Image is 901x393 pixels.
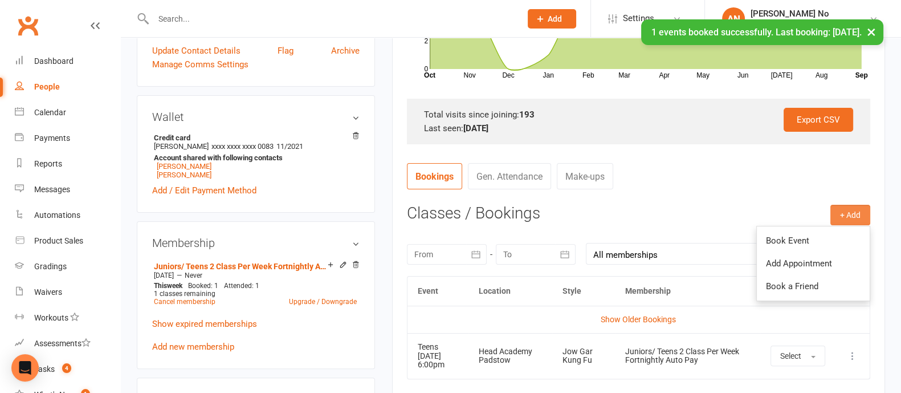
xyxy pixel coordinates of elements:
[463,123,488,133] strong: [DATE]
[152,44,240,58] a: Update Contact Details
[479,347,542,365] div: Head Academy Padstow
[15,125,120,151] a: Payments
[562,347,605,365] div: Jow Gar Kung Fu
[211,142,274,151] span: xxxx xxxx xxxx 0083
[625,347,750,365] div: Juniors/ Teens 2 Class Per Week Fortnightly Auto Pay
[407,277,468,306] th: Event
[34,262,67,271] div: Gradings
[424,108,853,121] div: Total visits since joining:
[185,272,202,279] span: Never
[757,275,870,298] a: Book a Friend
[552,277,615,306] th: Style
[151,282,185,290] div: week
[34,159,62,168] div: Reports
[154,262,328,271] a: Juniors/ Teens 2 Class Per Week Fortnightly Auto Pay
[151,271,360,280] div: —
[62,363,71,373] span: 4
[757,252,870,275] a: Add Appointment
[152,111,360,123] h3: Wallet
[157,171,211,179] a: [PERSON_NAME]
[468,277,552,306] th: Location
[15,202,120,228] a: Automations
[154,298,215,306] a: Cancel membership
[157,162,211,171] a: [PERSON_NAME]
[528,9,576,29] button: Add
[188,282,218,290] span: Booked: 1
[519,110,535,120] strong: 193
[276,142,303,151] span: 11/2021
[15,74,120,100] a: People
[278,44,293,58] a: Flag
[34,185,70,194] div: Messages
[757,229,870,252] a: Book Event
[601,315,676,324] a: Show Older Bookings
[407,205,870,222] h3: Classes / Bookings
[15,48,120,74] a: Dashboard
[11,354,39,382] div: Open Intercom Messenger
[830,205,870,225] button: + Add
[152,58,248,71] a: Manage Comms Settings
[34,339,91,348] div: Assessments
[468,163,551,189] a: Gen. Attendance
[615,277,760,306] th: Membership
[152,237,360,249] h3: Membership
[15,151,120,177] a: Reports
[548,14,562,23] span: Add
[152,342,234,352] a: Add new membership
[861,19,882,44] button: ×
[150,11,513,27] input: Search...
[152,132,360,181] li: [PERSON_NAME]
[34,364,55,374] div: Tasks
[15,279,120,305] a: Waivers
[407,333,468,378] td: [DATE] 6:00pm
[15,254,120,279] a: Gradings
[15,305,120,331] a: Workouts
[34,313,68,322] div: Workouts
[154,282,167,290] span: This
[152,319,257,329] a: Show expired memberships
[154,133,354,142] strong: Credit card
[751,19,869,29] div: Head Academy Kung Fu Padstow
[780,351,801,360] span: Select
[34,287,62,297] div: Waivers
[623,6,654,31] span: Settings
[224,282,259,290] span: Attended: 1
[15,100,120,125] a: Calendar
[14,11,42,40] a: Clubworx
[722,7,745,30] div: AN
[770,346,825,366] button: Select
[15,228,120,254] a: Product Sales
[15,177,120,202] a: Messages
[34,133,70,143] div: Payments
[154,290,215,298] span: 1 classes remaining
[331,44,360,58] a: Archive
[557,163,613,189] a: Make-ups
[154,272,174,279] span: [DATE]
[34,210,80,220] div: Automations
[34,82,60,91] div: People
[154,153,354,162] strong: Account shared with following contacts
[15,331,120,356] a: Assessments
[34,108,66,117] div: Calendar
[418,343,458,351] div: Teens
[34,56,74,66] div: Dashboard
[289,298,357,306] a: Upgrade / Downgrade
[152,184,256,197] a: Add / Edit Payment Method
[641,19,883,45] div: 1 events booked successfully. Last booking: [DATE].
[784,108,853,132] a: Export CSV
[424,121,853,135] div: Last seen:
[34,236,83,245] div: Product Sales
[15,356,120,382] a: Tasks 4
[751,9,869,19] div: [PERSON_NAME] No
[407,163,462,189] a: Bookings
